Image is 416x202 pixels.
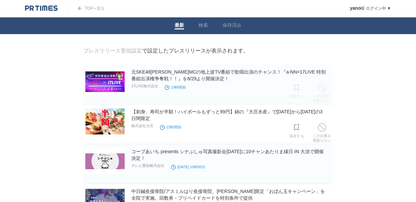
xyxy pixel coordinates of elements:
[313,121,331,143] a: この企業を受取らない
[289,82,304,99] a: 保存する
[131,123,153,128] p: 株式会社大庄
[78,6,82,10] img: arrow.png
[223,22,241,29] a: 保存済み
[313,82,331,103] a: この企業を受取らない
[85,108,125,134] img: 【刺身、寿司が半額！ハイボールもずっと99円】錦の『大庄水産』で8/19(火)から8/21(木)の3日間限定
[131,69,326,81] a: 元SKE48[PERSON_NAME]MCの地上波TV番組で歌唱出演のチャンス！『a-NN×17LIVE 特別番組出演権争奪戦！！』を8/29より開催決定！
[83,47,249,55] div: で設定したプレスリリースが表示されます。
[131,149,324,161] a: コープあいち presents シナぷしゅ写真撮影会[DATE]に10チャンあたりま縁日 IN 大須で開催決定！
[350,5,361,11] span: yano
[85,69,125,95] img: 元SKE48須田亜香里さんMCの地上波TV番組で歌唱出演のチャンス！『a-NN×17LIVE 特別番組出演権争奪戦！！』を8/29より開催決定！
[25,5,58,12] img: logo.png
[131,189,325,201] a: 中日鍼灸接骨院/アスミルはり灸接骨院、[PERSON_NAME]限定「おぼん玉キャンペーン」を全院で実施。回数券・プリペイドカードを特別条件で提供
[83,48,142,54] a: プレスリリース受信設定
[131,84,158,89] p: 17LIVE株式会社
[199,22,208,29] a: 検索
[171,165,205,169] time: [DATE] 10時00分
[289,122,304,138] a: 保存する
[165,85,186,89] time: 19時間前
[131,109,323,121] a: 【刺身、寿司が半額！ハイボールもずっと99円】錦の『大庄水産』で[DATE]から[DATE]の3日間限定
[350,6,391,11] a: yano様 ログイン中 ▼
[68,6,105,11] a: TOPへ戻る
[175,22,184,29] a: 最新
[85,148,125,174] img: コープあいち presents シナぷしゅ写真撮影会9月14日（日）に10チャンあたりま縁日 IN 大須で開催決定！
[160,125,181,129] time: 23時間前
[131,163,164,168] p: テレビ愛知株式会社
